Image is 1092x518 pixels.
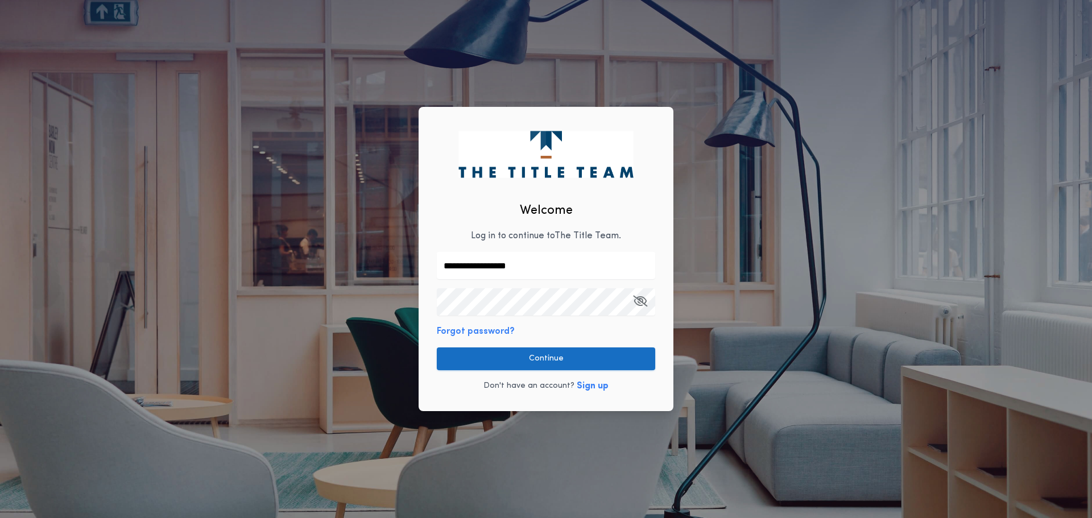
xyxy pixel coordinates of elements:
[635,295,648,309] keeper-lock: Open Keeper Popup
[471,229,621,243] p: Log in to continue to The Title Team .
[633,288,647,316] button: Open Keeper Popup
[520,201,573,220] h2: Welcome
[483,380,574,392] p: Don't have an account?
[437,347,655,370] button: Continue
[577,379,609,393] button: Sign up
[437,325,515,338] button: Forgot password?
[458,131,633,177] img: logo
[437,288,655,316] input: Open Keeper Popup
